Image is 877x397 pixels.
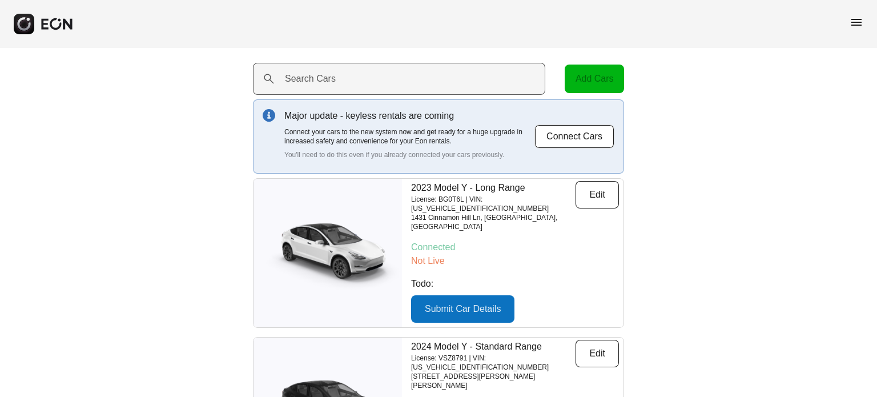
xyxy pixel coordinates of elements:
[411,195,576,213] p: License: BG0T6L | VIN: [US_VEHICLE_IDENTIFICATION_NUMBER]
[411,254,619,268] p: Not Live
[850,15,863,29] span: menu
[411,277,619,291] p: Todo:
[576,340,619,367] button: Edit
[411,340,576,354] p: 2024 Model Y - Standard Range
[411,213,576,231] p: 1431 Cinnamon Hill Ln, [GEOGRAPHIC_DATA], [GEOGRAPHIC_DATA]
[411,181,576,195] p: 2023 Model Y - Long Range
[284,109,534,123] p: Major update - keyless rentals are coming
[284,150,534,159] p: You'll need to do this even if you already connected your cars previously.
[411,354,576,372] p: License: VSZ8791 | VIN: [US_VEHICLE_IDENTIFICATION_NUMBER]
[285,72,336,86] label: Search Cars
[576,181,619,208] button: Edit
[263,109,275,122] img: info
[411,240,619,254] p: Connected
[411,372,576,390] p: [STREET_ADDRESS][PERSON_NAME][PERSON_NAME]
[284,127,534,146] p: Connect your cars to the new system now and get ready for a huge upgrade in increased safety and ...
[411,295,514,323] button: Submit Car Details
[534,125,614,149] button: Connect Cars
[254,216,402,290] img: car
